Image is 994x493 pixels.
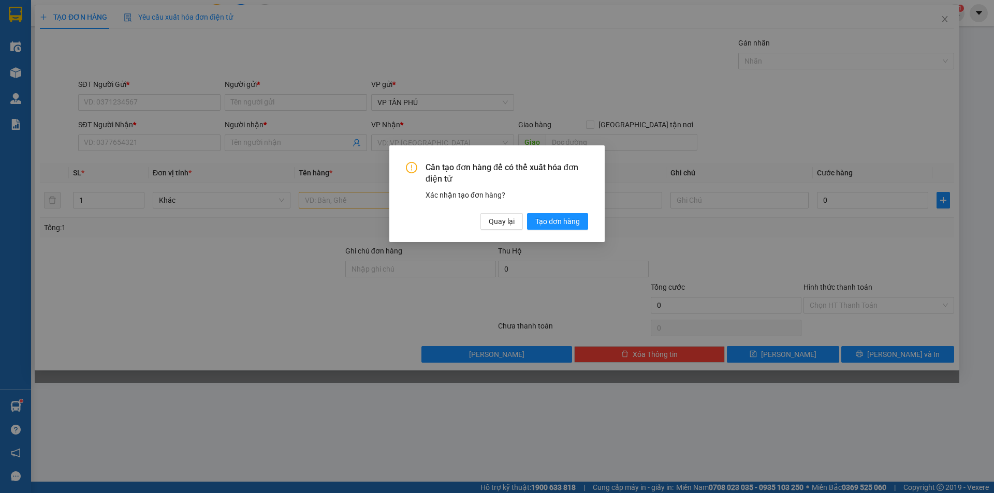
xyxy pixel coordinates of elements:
[406,162,417,173] span: exclamation-circle
[426,189,588,201] div: Xác nhận tạo đơn hàng?
[535,216,580,227] span: Tạo đơn hàng
[527,213,588,230] button: Tạo đơn hàng
[480,213,523,230] button: Quay lại
[426,162,588,185] span: Cần tạo đơn hàng để có thể xuất hóa đơn điện tử
[489,216,515,227] span: Quay lại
